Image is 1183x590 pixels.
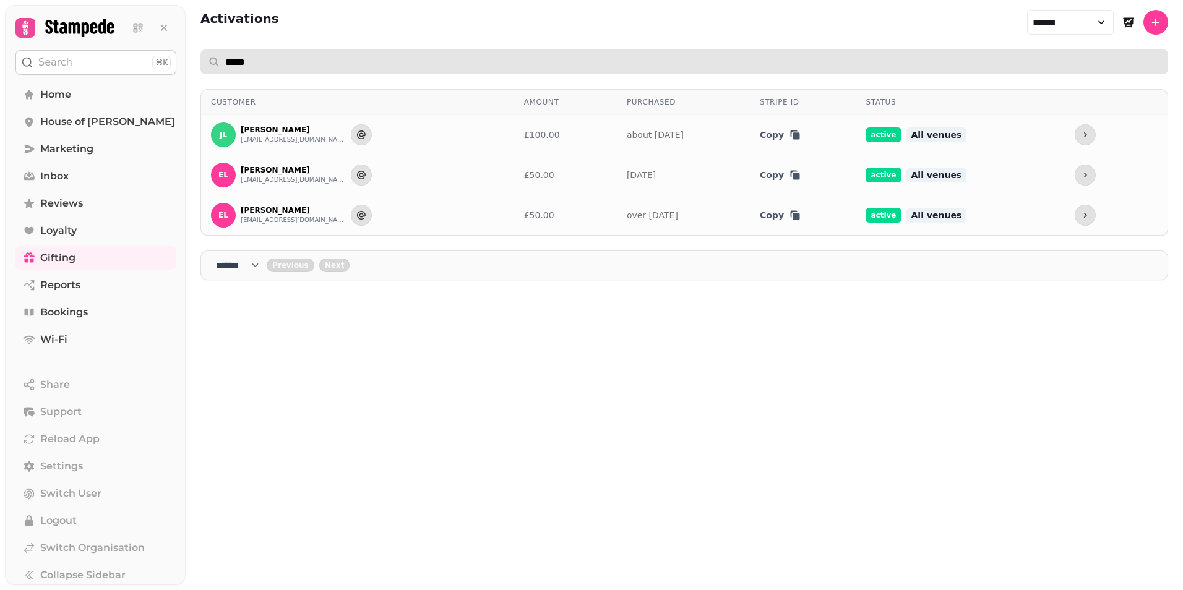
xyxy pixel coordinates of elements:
[15,273,176,297] a: Reports
[1075,205,1096,226] button: more
[760,209,801,221] button: Copy
[760,97,846,107] div: Stripe ID
[220,130,227,139] span: JL
[627,97,740,107] div: Purchased
[241,135,346,145] button: [EMAIL_ADDRESS][DOMAIN_NAME]
[267,259,314,272] button: back
[200,10,279,35] h2: Activations
[241,165,346,175] p: [PERSON_NAME]
[218,171,228,179] span: EL
[760,169,801,181] button: Copy
[15,508,176,533] button: Logout
[1075,124,1096,145] button: more
[241,125,346,135] p: [PERSON_NAME]
[627,130,684,140] a: about [DATE]
[40,541,145,555] span: Switch Organisation
[15,536,176,560] a: Switch Organisation
[40,513,77,528] span: Logout
[906,127,967,142] span: All venues
[40,568,126,583] span: Collapse Sidebar
[15,164,176,189] a: Inbox
[15,400,176,424] button: Support
[627,170,656,180] a: [DATE]
[325,262,345,269] span: Next
[15,82,176,107] a: Home
[524,97,607,107] div: Amount
[40,305,88,320] span: Bookings
[15,300,176,325] a: Bookings
[351,205,372,226] button: Send to
[15,246,176,270] a: Gifting
[40,459,83,474] span: Settings
[40,278,80,293] span: Reports
[241,205,346,215] p: [PERSON_NAME]
[15,50,176,75] button: Search⌘K
[218,211,228,220] span: EL
[524,209,607,221] div: £50.00
[40,223,77,238] span: Loyalty
[152,56,171,69] div: ⌘K
[319,259,350,272] button: next
[241,175,346,185] button: [EMAIL_ADDRESS][DOMAIN_NAME]
[906,168,967,182] span: All venues
[40,142,93,156] span: Marketing
[40,250,75,265] span: Gifting
[40,404,82,419] span: Support
[866,168,901,182] span: active
[40,196,83,211] span: Reviews
[351,165,372,186] button: Send to
[40,486,101,501] span: Switch User
[351,124,372,145] button: Send to
[40,87,71,102] span: Home
[40,332,67,347] span: Wi-Fi
[906,208,967,223] span: All venues
[524,129,607,141] div: £100.00
[15,454,176,479] a: Settings
[1075,165,1096,186] button: more
[866,127,901,142] span: active
[38,55,72,70] p: Search
[15,372,176,397] button: Share
[866,97,1054,107] div: Status
[524,169,607,181] div: £50.00
[211,97,504,107] div: Customer
[241,215,346,225] button: [EMAIL_ADDRESS][DOMAIN_NAME]
[40,114,175,129] span: House of [PERSON_NAME]
[866,208,901,223] span: active
[15,327,176,352] a: Wi-Fi
[40,377,70,392] span: Share
[627,210,678,220] a: over [DATE]
[15,427,176,451] button: Reload App
[760,129,801,141] button: Copy
[200,250,1168,280] nav: Pagination
[15,109,176,134] a: House of [PERSON_NAME]
[40,169,69,184] span: Inbox
[15,191,176,216] a: Reviews
[15,481,176,506] button: Switch User
[40,432,100,447] span: Reload App
[272,262,309,269] span: Previous
[15,137,176,161] a: Marketing
[15,563,176,588] button: Collapse Sidebar
[15,218,176,243] a: Loyalty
